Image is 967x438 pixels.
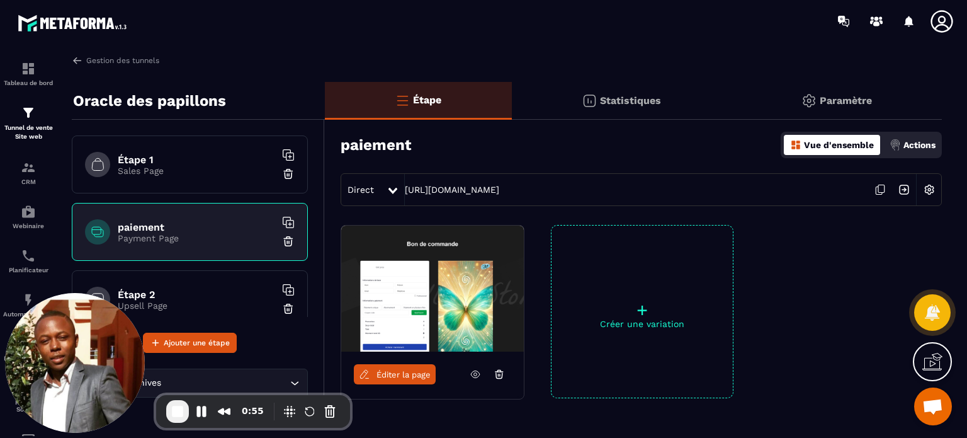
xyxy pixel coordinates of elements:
[3,399,54,413] p: Réseaux Sociaux
[3,222,54,229] p: Webinaire
[890,139,901,151] img: actions.d6e523a2.png
[551,319,733,329] p: Créer une variation
[3,151,54,195] a: formationformationCRM
[3,327,54,371] a: automationsautomationsEspace membre
[914,388,952,425] div: Ouvrir le chat
[72,55,83,66] img: arrow
[73,88,226,113] p: Oracle des papillons
[118,166,275,176] p: Sales Page
[3,124,54,141] p: Tunnel de vente Site web
[3,178,54,185] p: CRM
[21,292,36,308] img: automations
[3,239,54,283] a: schedulerschedulerPlanificateur
[582,93,597,108] img: stats.20deebd0.svg
[804,140,874,150] p: Vue d'ensemble
[405,185,499,195] a: [URL][DOMAIN_NAME]
[892,178,916,202] img: arrow-next.bcc2205e.svg
[164,376,287,390] input: Search for option
[164,337,230,349] span: Ajouter une étape
[118,221,275,233] h6: paiement
[820,95,872,107] p: Paramètre
[282,303,295,315] img: trash
[282,235,295,248] img: trash
[118,233,275,243] p: Payment Page
[3,311,54,318] p: Automatisations
[143,333,237,353] button: Ajouter une étape
[118,289,275,301] h6: Étape 2
[118,301,275,311] p: Upsell Page
[341,136,411,154] h3: paiement
[21,105,36,120] img: formation
[3,371,54,422] a: social-networksocial-networkRéseaux Sociaux
[21,61,36,76] img: formation
[3,96,54,151] a: formationformationTunnel de vente Site web
[354,364,436,384] a: Éditer la page
[118,154,275,166] h6: Étape 1
[600,95,661,107] p: Statistiques
[341,226,524,352] img: image
[348,185,374,195] span: Direct
[903,140,936,150] p: Actions
[917,178,941,202] img: setting-w.858f3a88.svg
[3,195,54,239] a: automationsautomationsWebinaire
[413,94,441,106] p: Étape
[790,139,801,151] img: dashboard-orange.40269519.svg
[3,283,54,327] a: automationsautomationsAutomatisations
[395,93,410,108] img: bars-o.4a397970.svg
[3,355,54,362] p: Espace membre
[72,55,159,66] a: Gestion des tunnels
[3,267,54,274] p: Planificateur
[21,248,36,263] img: scheduler
[18,11,131,35] img: logo
[551,301,733,319] p: +
[376,370,431,379] span: Éditer la page
[72,369,308,398] div: Search for option
[3,79,54,86] p: Tableau de bord
[282,168,295,180] img: trash
[3,52,54,96] a: formationformationTableau de bord
[801,93,817,108] img: setting-gr.5f69749f.svg
[21,204,36,219] img: automations
[21,160,36,175] img: formation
